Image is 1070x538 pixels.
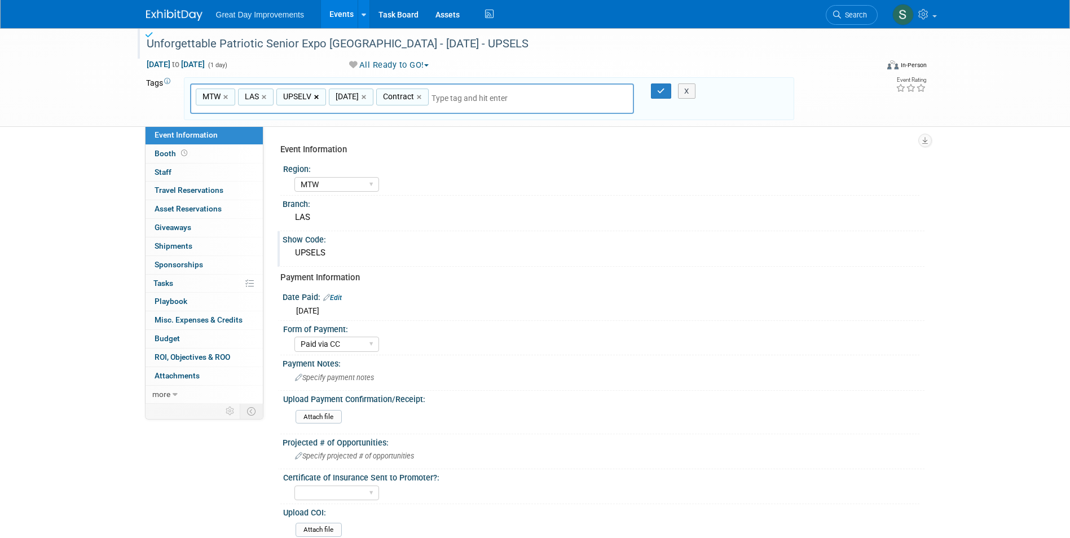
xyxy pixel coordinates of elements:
[155,371,200,380] span: Attachments
[216,10,304,19] span: Great Day Improvements
[146,182,263,200] a: Travel Reservations
[155,223,191,232] span: Giveaways
[381,91,414,102] span: Contract
[295,373,374,382] span: Specify payment notes
[345,59,433,71] button: All Ready to GO!
[146,293,263,311] a: Playbook
[155,167,171,177] span: Staff
[678,83,695,99] button: X
[826,5,878,25] a: Search
[283,231,924,245] div: Show Code:
[155,241,192,250] span: Shipments
[143,34,861,54] div: Unforgettable Patriotic Senior Expo [GEOGRAPHIC_DATA] - [DATE] - UPSELS
[155,315,243,324] span: Misc. Expenses & Credits
[262,91,269,104] a: ×
[146,275,263,293] a: Tasks
[155,186,223,195] span: Travel Reservations
[146,237,263,255] a: Shipments
[283,321,919,335] div: Form of Payment:
[323,294,342,302] a: Edit
[841,11,867,19] span: Search
[283,469,919,483] div: Certificate of Insurance Sent to Promoter?:
[146,145,263,163] a: Booth
[155,149,190,158] span: Booth
[283,434,924,448] div: Projected # of Opportunities:
[314,91,322,104] a: ×
[155,204,222,213] span: Asset Reservations
[153,279,173,288] span: Tasks
[170,60,181,69] span: to
[811,59,927,76] div: Event Format
[155,130,218,139] span: Event Information
[146,164,263,182] a: Staff
[146,219,263,237] a: Giveaways
[146,330,263,348] a: Budget
[146,10,202,21] img: ExhibitDay
[283,391,919,405] div: Upload Payment Confirmation/Receipt:
[240,404,263,418] td: Toggle Event Tabs
[283,196,924,210] div: Branch:
[146,77,174,121] td: Tags
[243,91,259,102] span: LAS
[291,209,916,226] div: LAS
[146,367,263,385] a: Attachments
[221,404,240,418] td: Personalize Event Tab Strip
[146,126,263,144] a: Event Information
[179,149,190,157] span: Booth not reserved yet
[283,289,924,303] div: Date Paid:
[146,200,263,218] a: Asset Reservations
[281,91,311,102] span: UPSELV
[896,77,926,83] div: Event Rating
[283,161,919,175] div: Region:
[417,91,424,104] a: ×
[146,311,263,329] a: Misc. Expenses & Credits
[207,61,227,69] span: (1 day)
[892,4,914,25] img: Sha'Nautica Sales
[283,355,924,369] div: Payment Notes:
[280,144,916,156] div: Event Information
[900,61,927,69] div: In-Person
[152,390,170,399] span: more
[291,244,916,262] div: UPSELS
[431,92,522,104] input: Type tag and hit enter
[280,272,916,284] div: Payment Information
[887,60,899,69] img: Format-Inperson.png
[200,91,221,102] span: MTW
[283,504,919,518] div: Upload COI:
[146,386,263,404] a: more
[146,349,263,367] a: ROI, Objectives & ROO
[295,452,414,460] span: Specify projected # of opportunities
[333,91,359,102] span: [DATE]
[296,306,319,315] span: [DATE]
[155,352,230,361] span: ROI, Objectives & ROO
[146,256,263,274] a: Sponsorships
[362,91,369,104] a: ×
[223,91,231,104] a: ×
[155,334,180,343] span: Budget
[155,260,203,269] span: Sponsorships
[155,297,187,306] span: Playbook
[146,59,205,69] span: [DATE] [DATE]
